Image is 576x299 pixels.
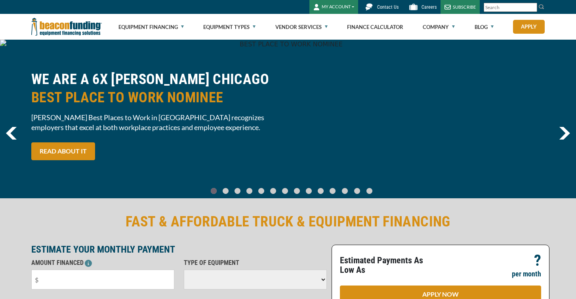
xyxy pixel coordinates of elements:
[422,4,437,10] span: Careers
[529,4,535,11] a: Clear search text
[184,258,327,268] p: TYPE OF EQUIPMENT
[209,188,218,194] a: Go To Slide 0
[31,213,545,231] h2: FAST & AFFORDABLE TRUCK & EQUIPMENT FINANCING
[6,127,17,140] img: Left Navigator
[304,188,313,194] a: Go To Slide 8
[538,4,545,10] img: Search
[340,188,350,194] a: Go To Slide 11
[221,188,230,194] a: Go To Slide 1
[268,188,278,194] a: Go To Slide 5
[275,14,328,40] a: Vendor Services
[559,127,570,140] a: next
[340,256,436,275] p: Estimated Payments As Low As
[31,14,102,40] img: Beacon Funding Corporation logo
[118,14,184,40] a: Equipment Financing
[31,113,283,132] span: [PERSON_NAME] Best Places to Work in [GEOGRAPHIC_DATA] recognizes employers that excel at both wo...
[352,188,362,194] a: Go To Slide 12
[513,20,545,34] a: Apply
[423,14,455,40] a: Company
[31,258,174,268] p: AMOUNT FINANCED
[31,70,283,107] h2: WE ARE A 6X [PERSON_NAME] CHICAGO
[292,188,301,194] a: Go To Slide 7
[31,142,95,160] a: READ ABOUT IT
[31,88,283,107] span: BEST PLACE TO WORK NOMINEE
[364,188,374,194] a: Go To Slide 13
[233,188,242,194] a: Go To Slide 2
[534,256,541,265] p: ?
[244,188,254,194] a: Go To Slide 3
[31,270,174,289] input: $
[347,14,403,40] a: Finance Calculator
[512,269,541,279] p: per month
[475,14,494,40] a: Blog
[559,127,570,140] img: Right Navigator
[6,127,17,140] a: previous
[316,188,325,194] a: Go To Slide 9
[484,3,537,12] input: Search
[31,245,327,254] p: ESTIMATE YOUR MONTHLY PAYMENT
[256,188,266,194] a: Go To Slide 4
[203,14,256,40] a: Equipment Types
[280,188,290,194] a: Go To Slide 6
[328,188,338,194] a: Go To Slide 10
[377,4,399,10] span: Contact Us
